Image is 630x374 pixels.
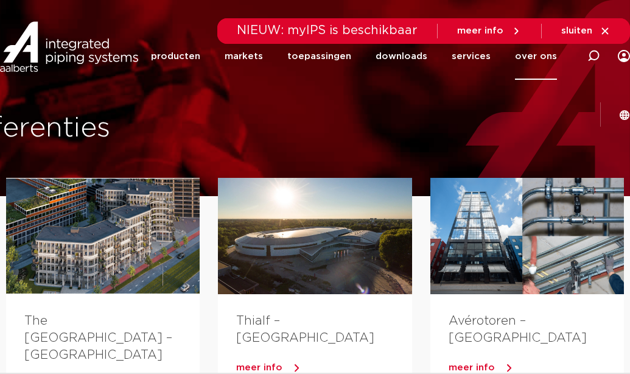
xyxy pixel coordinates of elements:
[452,33,491,80] a: services
[515,33,557,80] a: over ons
[449,315,587,344] a: Avérotoren – [GEOGRAPHIC_DATA]
[237,24,418,37] span: NIEUW: myIPS is beschikbaar
[225,33,263,80] a: markets
[561,26,611,37] a: sluiten
[449,363,495,372] span: meer info
[618,43,630,69] div: my IPS
[457,26,522,37] a: meer info
[287,33,351,80] a: toepassingen
[24,315,172,361] a: The [GEOGRAPHIC_DATA] – [GEOGRAPHIC_DATA]
[376,33,427,80] a: downloads
[151,33,557,80] nav: Menu
[236,315,374,344] a: Thialf – [GEOGRAPHIC_DATA]
[236,363,282,372] span: meer info
[561,26,592,35] span: sluiten
[151,33,200,80] a: producten
[457,26,503,35] span: meer info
